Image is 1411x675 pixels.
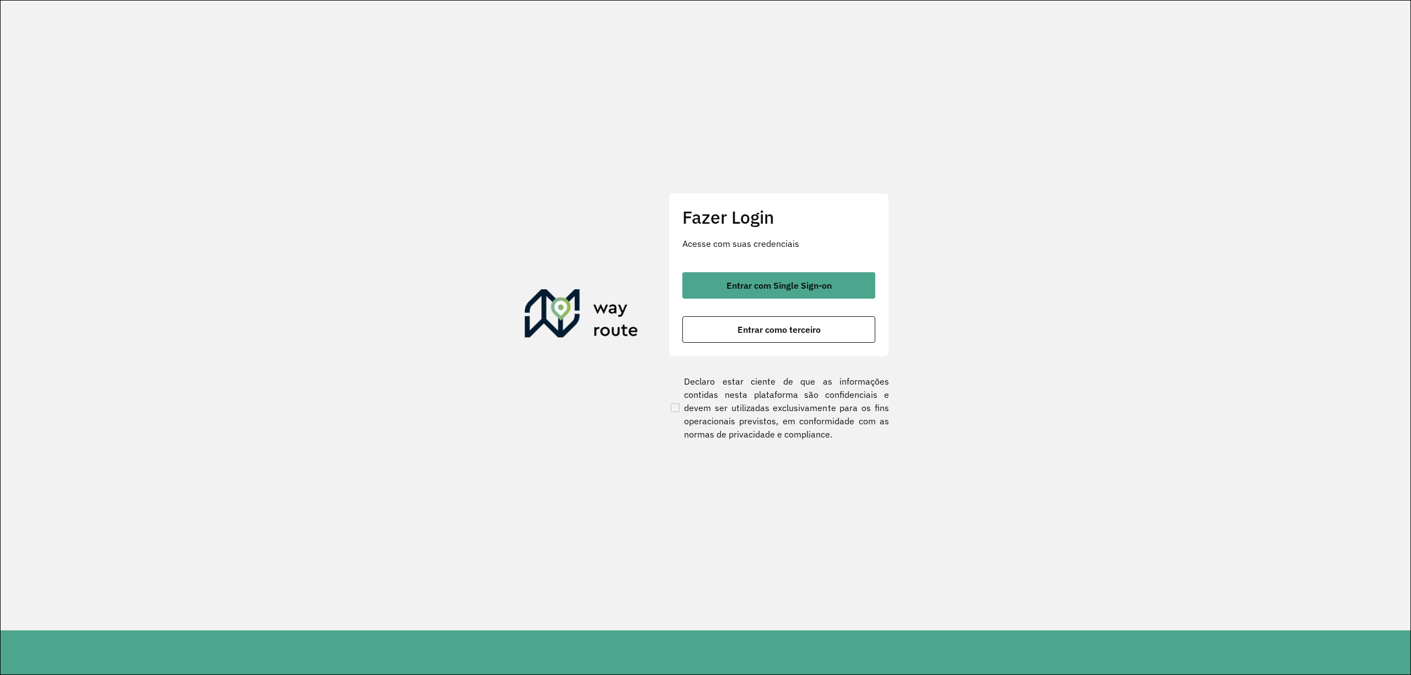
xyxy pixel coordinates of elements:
label: Declaro estar ciente de que as informações contidas nesta plataforma são confidenciais e devem se... [669,375,889,441]
h2: Fazer Login [682,207,875,228]
button: button [682,272,875,299]
img: Roteirizador AmbevTech [525,289,638,342]
p: Acesse com suas credenciais [682,237,875,250]
span: Entrar com Single Sign-on [726,281,832,290]
span: Entrar como terceiro [737,325,821,334]
button: button [682,316,875,343]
